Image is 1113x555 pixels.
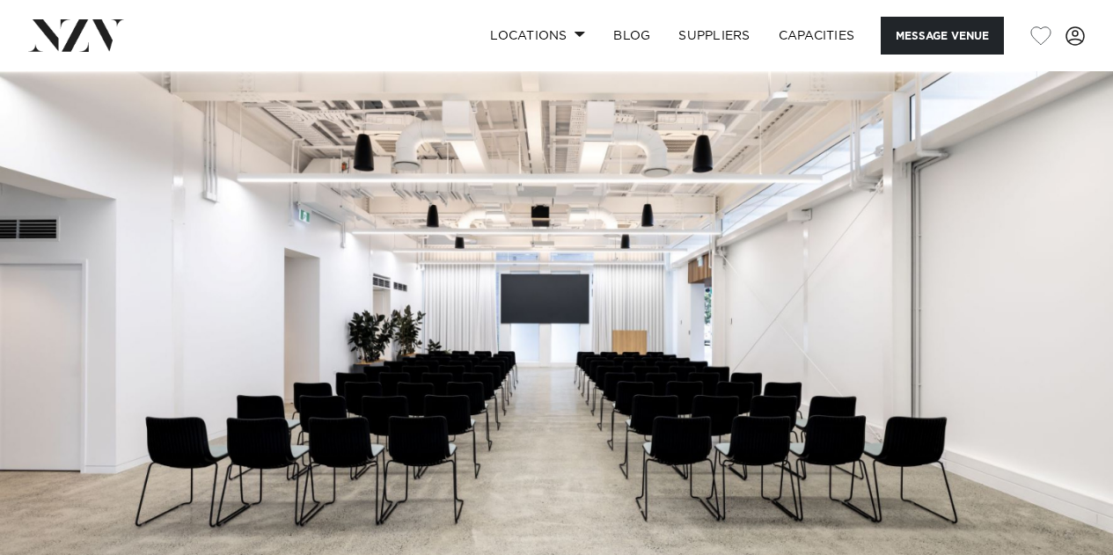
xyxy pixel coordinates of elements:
[881,17,1004,55] button: Message Venue
[599,17,664,55] a: BLOG
[28,19,124,51] img: nzv-logo.png
[765,17,869,55] a: Capacities
[476,17,599,55] a: Locations
[664,17,764,55] a: SUPPLIERS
